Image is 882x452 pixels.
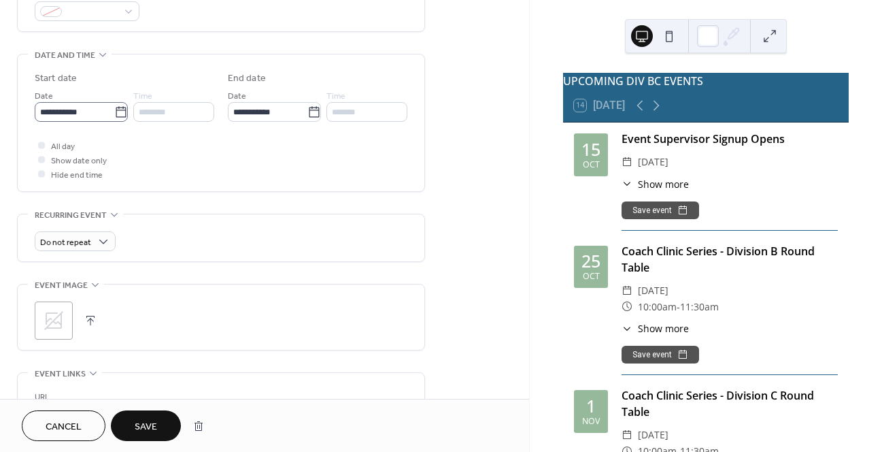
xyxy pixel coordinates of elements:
[46,420,82,434] span: Cancel
[563,73,849,89] div: UPCOMING DIV BC EVENTS
[582,417,600,426] div: Nov
[622,154,632,170] div: ​
[622,201,699,219] button: Save event
[35,390,405,404] div: URL
[35,89,53,103] span: Date
[35,367,86,381] span: Event links
[638,427,668,443] span: [DATE]
[35,71,77,86] div: Start date
[680,299,719,315] span: 11:30am
[622,387,838,420] div: Coach Clinic Series - Division C Round Table
[40,235,91,251] span: Do not repeat
[622,131,838,147] div: Event Supervisor Signup Opens
[622,177,632,191] div: ​
[622,321,632,336] div: ​
[22,410,105,441] button: Cancel
[35,208,107,223] span: Recurring event
[51,154,107,168] span: Show date only
[583,161,600,169] div: Oct
[228,89,246,103] span: Date
[35,278,88,293] span: Event image
[51,140,75,154] span: All day
[622,299,632,315] div: ​
[135,420,157,434] span: Save
[638,177,689,191] span: Show more
[111,410,181,441] button: Save
[622,321,689,336] button: ​Show more
[581,141,600,158] div: 15
[677,299,680,315] span: -
[581,253,600,270] div: 25
[35,302,73,340] div: ;
[51,168,103,182] span: Hide end time
[583,272,600,281] div: Oct
[622,177,689,191] button: ​Show more
[638,299,677,315] span: 10:00am
[622,282,632,299] div: ​
[622,427,632,443] div: ​
[622,243,838,276] div: Coach Clinic Series - Division B Round Table
[35,48,95,63] span: Date and time
[326,89,345,103] span: Time
[638,154,668,170] span: [DATE]
[622,346,699,364] button: Save event
[586,398,596,415] div: 1
[133,89,152,103] span: Time
[638,282,668,299] span: [DATE]
[228,71,266,86] div: End date
[638,321,689,336] span: Show more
